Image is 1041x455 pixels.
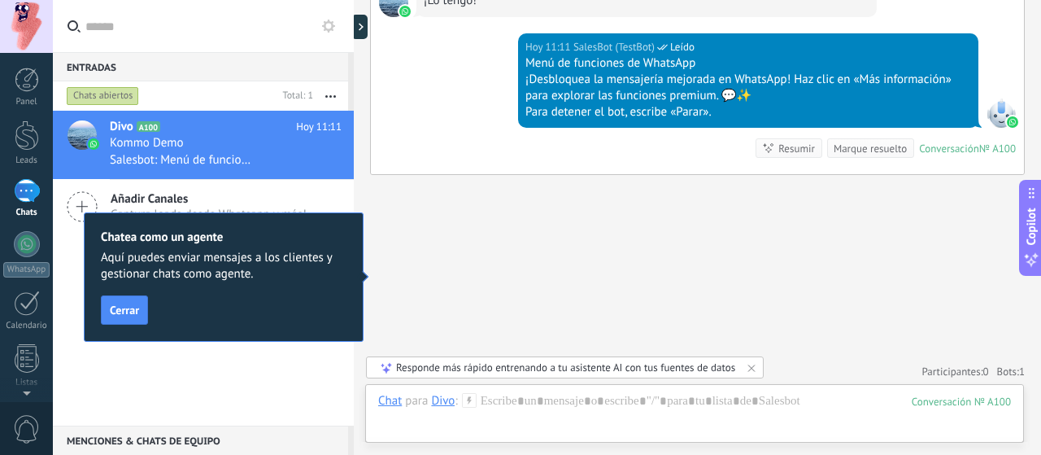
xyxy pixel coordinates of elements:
div: Chats abiertos [67,86,139,106]
span: SalesBot (TestBot) [573,39,655,55]
a: Participantes:0 [921,365,988,378]
div: Calendario [3,321,50,331]
button: Cerrar [101,295,148,325]
div: Resumir [778,141,815,156]
span: 1 [1019,365,1025,378]
div: ¡Desbloquea la mensajería mejorada en WhatsApp! Haz clic en «Más información» para explorar las f... [525,72,971,104]
div: Responde más rápido entrenando a tu asistente AI con tus fuentes de datos [396,361,735,374]
img: waba.svg [399,6,411,17]
div: Marque resuelto [834,141,907,156]
span: Bots: [997,365,1025,378]
div: Para detener el bot, escribe «Parar». [525,104,971,120]
div: Panel [3,97,50,107]
div: Conversación [919,142,979,155]
span: Añadir Canales [111,191,307,207]
span: Cerrar [110,304,139,316]
span: Salesbot: Menú de funciones de WhatsApp ¡Desbloquea la mensajería mejorada en WhatsApp! Haz clic ... [110,152,252,168]
div: Hoy 11:11 [525,39,573,55]
span: para [405,393,428,409]
a: avatariconDivoA100Hoy 11:11Kommo DemoSalesbot: Menú de funciones de WhatsApp ¡Desbloquea la mensa... [53,111,354,179]
div: Mostrar [351,15,368,39]
img: waba.svg [1007,116,1018,128]
span: SalesBot [987,98,1016,128]
div: 100 [912,395,1011,409]
span: : [455,393,457,409]
div: Menú de funciones de WhatsApp [525,55,971,72]
h2: Chatea como un agente [101,230,346,245]
span: Hoy 11:11 [296,119,342,135]
span: Copilot [1023,208,1039,245]
div: Total: 1 [277,88,313,104]
span: Leído [670,39,695,55]
div: Chats [3,208,50,218]
span: Divo [110,119,133,135]
span: Aquí puedes enviar mensajes a los clientes y gestionar chats como agente. [101,250,346,282]
div: № A100 [979,142,1016,155]
span: A100 [137,121,160,132]
div: Menciones & Chats de equipo [53,426,348,455]
button: Más [313,81,348,111]
div: Entradas [53,52,348,81]
span: Captura leads desde Whatsapp y más! [111,207,307,222]
div: Divo [431,393,455,408]
span: Kommo Demo [110,135,184,151]
img: icon [88,138,99,150]
span: 0 [983,365,989,378]
div: WhatsApp [3,262,50,278]
div: Leads [3,155,50,166]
